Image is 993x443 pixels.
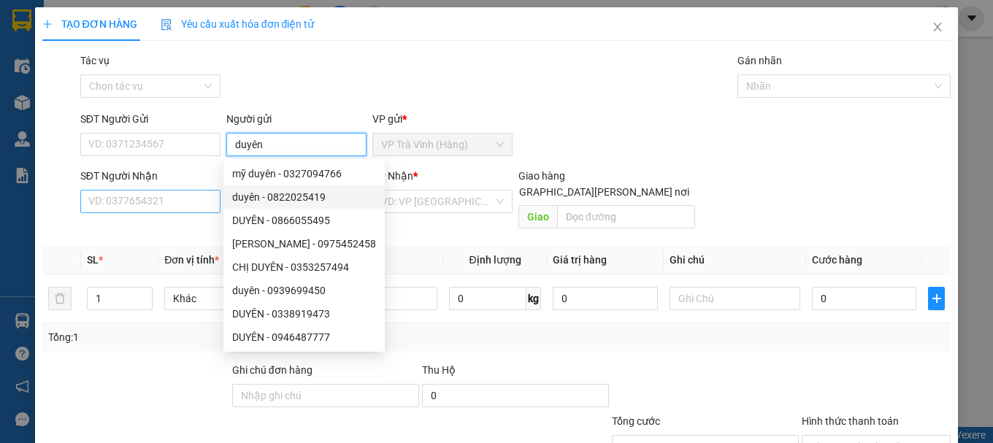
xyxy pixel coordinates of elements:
div: SĐT Người Gửi [80,111,221,127]
span: âu châu [85,79,126,93]
span: VP [PERSON_NAME] ([GEOGRAPHIC_DATA]) [6,49,147,77]
div: VP gửi [372,111,513,127]
button: plus [928,287,945,310]
span: VP Nhận [372,170,413,182]
span: Định lượng [469,254,521,266]
span: Tổng cước [612,415,660,427]
span: Giá trị hàng [553,254,607,266]
div: DUYÊN - 0866055495 [232,212,376,228]
th: Ghi chú [664,246,806,274]
input: Ghi chú đơn hàng [232,384,419,407]
label: Tác vụ [80,55,110,66]
div: DUYÊN - 0946487777 [232,329,376,345]
strong: BIÊN NHẬN GỬI HÀNG [49,8,169,22]
div: DUYÊN - 0866055495 [223,209,385,232]
span: Đơn vị tính [164,254,219,266]
div: CHỊ DUYÊN - 0353257494 [223,255,385,279]
span: SL [87,254,99,266]
span: close [932,21,943,33]
div: mỹ duyên - 0327094766 [223,162,385,185]
div: duyên - 0939699450 [223,279,385,302]
span: Yêu cầu xuất hóa đơn điện tử [161,18,315,30]
p: GỬI: [6,28,213,42]
span: TẠO ĐƠN HÀNG [42,18,137,30]
input: Ghi Chú [670,287,800,310]
label: Ghi chú đơn hàng [232,364,313,376]
label: Gán nhãn [737,55,782,66]
div: duyên - 0822025419 [232,189,376,205]
div: DUYÊN - 0946487777 [223,325,385,349]
span: 02862646702 - [6,79,126,93]
span: Giao hàng [518,170,565,182]
input: Dọc đường [557,205,695,228]
div: KIM DUYÊN - 0975452458 [223,232,385,255]
button: Close [917,7,958,48]
div: Người gửi [226,111,367,127]
span: Khác [173,288,286,309]
span: GIAO: [6,95,35,109]
div: duyên - 0822025419 [223,185,385,209]
span: thanh [182,28,212,42]
button: delete [48,287,72,310]
span: Thu Hộ [422,364,456,376]
div: [PERSON_NAME] - 0975452458 [232,236,376,252]
div: CHỊ DUYÊN - 0353257494 [232,259,376,275]
label: Hình thức thanh toán [802,415,899,427]
span: [GEOGRAPHIC_DATA][PERSON_NAME] nơi [490,184,695,200]
input: 0 [553,287,658,310]
span: plus [929,293,944,304]
div: DUYÊN - 0338919473 [223,302,385,325]
div: DUYÊN - 0338919473 [232,306,376,322]
p: NHẬN: [6,49,213,77]
div: mỹ duyên - 0327094766 [232,166,376,182]
span: VP [PERSON_NAME] (Hàng) - [30,28,212,42]
span: kg [526,287,541,310]
span: VP Trà Vinh (Hàng) [381,134,504,155]
div: SĐT Người Nhận [80,168,221,184]
span: Cước hàng [812,254,862,266]
span: Giao [518,205,557,228]
div: duyên - 0939699450 [232,282,376,298]
img: icon [161,19,172,31]
span: plus [42,19,53,29]
div: Tổng: 1 [48,329,385,345]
